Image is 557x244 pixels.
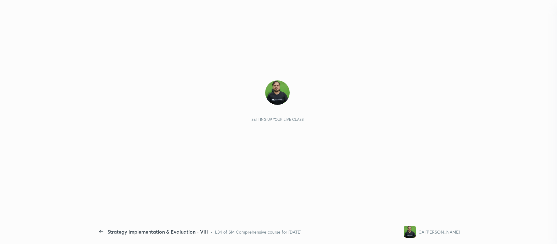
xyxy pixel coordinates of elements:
div: • [210,229,213,235]
div: Setting up your live class [251,117,304,122]
div: Strategy Implementation & Evaluation - VIII [107,228,208,235]
div: CA [PERSON_NAME] [418,229,460,235]
img: 1b2d820965364134af14a78726495715.jpg [404,226,416,238]
img: 1b2d820965364134af14a78726495715.jpg [265,80,290,105]
div: L34 of SM Comprehensive course for [DATE] [215,229,301,235]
